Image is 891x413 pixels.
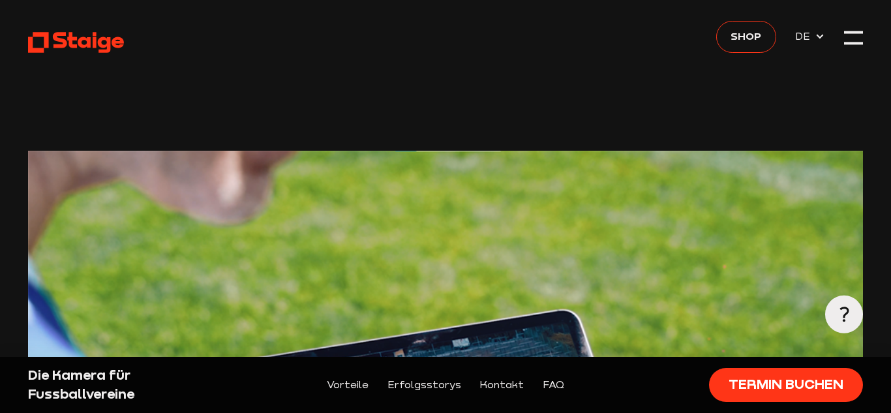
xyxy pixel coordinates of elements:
a: Termin buchen [709,368,863,402]
a: FAQ [543,376,564,393]
a: Shop [716,21,776,53]
a: Vorteile [327,376,369,393]
span: DE [795,28,815,44]
a: Erfolgsstorys [387,376,461,393]
span: Shop [731,28,761,44]
a: Kontakt [479,376,524,393]
div: Die Kamera für Fussballvereine [28,366,226,404]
